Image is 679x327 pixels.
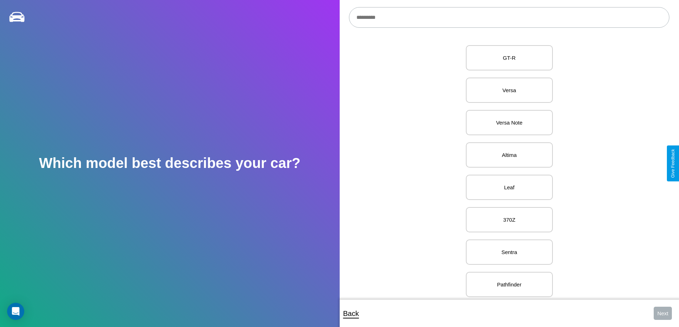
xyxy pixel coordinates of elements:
[474,280,545,289] p: Pathfinder
[474,247,545,257] p: Sentra
[474,150,545,160] p: Altima
[474,118,545,127] p: Versa Note
[474,215,545,225] p: 370Z
[343,307,359,320] p: Back
[474,183,545,192] p: Leaf
[654,307,672,320] button: Next
[670,149,675,178] div: Give Feedback
[39,155,300,171] h2: Which model best describes your car?
[7,303,24,320] div: Open Intercom Messenger
[474,53,545,63] p: GT-R
[474,85,545,95] p: Versa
